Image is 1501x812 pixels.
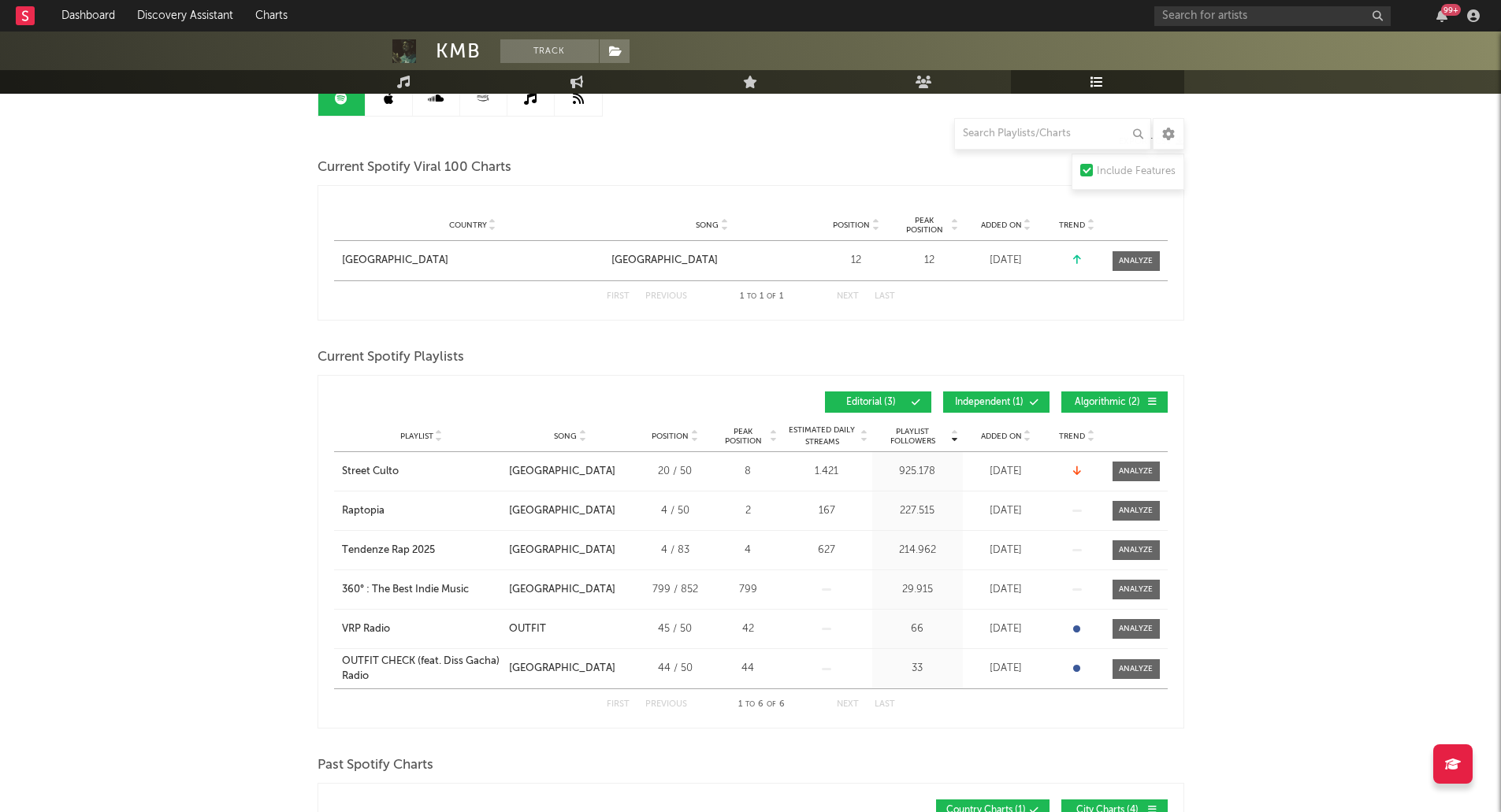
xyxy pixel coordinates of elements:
[837,700,859,709] button: Next
[342,253,604,269] a: [GEOGRAPHIC_DATA]
[821,253,892,269] div: 12
[719,543,778,558] div: 4
[509,503,615,519] div: [GEOGRAPHIC_DATA]
[719,582,778,598] div: 799
[876,427,949,446] span: Playlist Followers
[719,464,778,480] div: 8
[876,503,959,519] div: 227.515
[607,700,630,709] button: First
[981,432,1022,441] span: Added On
[835,398,908,407] span: Editorial ( 3 )
[342,253,448,269] div: [GEOGRAPHIC_DATA]
[719,621,778,637] div: 42
[954,118,1151,150] input: Search Playlists/Charts
[981,221,1022,230] span: Added On
[342,464,399,480] div: Street Culto
[696,221,719,230] span: Song
[967,253,1046,269] div: [DATE]
[1097,162,1176,181] div: Include Features
[640,464,711,480] div: 20 / 50
[876,464,959,480] div: 925.178
[967,582,1046,598] div: [DATE]
[767,701,776,708] span: of
[611,253,813,269] a: [GEOGRAPHIC_DATA]
[509,464,615,480] div: [GEOGRAPHIC_DATA]
[436,39,481,63] div: KMB
[1441,4,1461,16] div: 99 +
[967,543,1046,558] div: [DATE]
[342,654,501,684] a: OUTFIT CHECK (feat. Diss Gacha) Radio
[876,582,959,598] div: 29.915
[786,503,868,519] div: 167
[767,293,776,300] span: of
[719,661,778,677] div: 44
[342,582,469,598] div: 360° : The Best Indie Music
[554,432,577,441] span: Song
[645,700,687,709] button: Previous
[1436,9,1447,22] button: 99+
[837,292,859,301] button: Next
[640,582,711,598] div: 799 / 852
[786,425,859,448] span: Estimated Daily Streams
[342,582,501,598] a: 360° : The Best Indie Music
[719,427,768,446] span: Peak Position
[833,221,870,230] span: Position
[1059,221,1085,230] span: Trend
[645,292,687,301] button: Previous
[640,503,711,519] div: 4 / 50
[876,543,959,558] div: 214.962
[509,543,615,558] div: [GEOGRAPHIC_DATA]
[640,661,711,677] div: 44 / 50
[1072,398,1144,407] span: Algorithmic ( 2 )
[876,621,959,637] div: 66
[318,158,511,177] span: Current Spotify Viral 100 Charts
[342,543,435,558] div: Tendenze Rap 2025
[953,398,1026,407] span: Independent ( 1 )
[967,503,1046,519] div: [DATE]
[607,292,630,301] button: First
[875,700,895,709] button: Last
[1059,432,1085,441] span: Trend
[342,503,501,519] a: Raptopia
[719,287,805,306] div: 1 1 1
[745,701,755,708] span: to
[449,221,487,230] span: Country
[747,293,756,300] span: to
[342,464,501,480] a: Street Culto
[342,621,501,637] a: VRP Radio
[652,432,689,441] span: Position
[967,621,1046,637] div: [DATE]
[1154,6,1391,26] input: Search for artists
[967,661,1046,677] div: [DATE]
[640,543,711,558] div: 4 / 83
[719,503,778,519] div: 2
[611,253,718,269] div: [GEOGRAPHIC_DATA]
[967,464,1046,480] div: [DATE]
[786,543,868,558] div: 627
[900,216,949,235] span: Peak Position
[318,348,464,367] span: Current Spotify Playlists
[900,253,959,269] div: 12
[786,464,868,480] div: 1.421
[342,503,385,519] div: Raptopia
[342,543,501,558] a: Tendenze Rap 2025
[876,661,959,677] div: 33
[500,39,599,63] button: Track
[400,432,433,441] span: Playlist
[509,582,615,598] div: [GEOGRAPHIC_DATA]
[875,292,895,301] button: Last
[509,661,615,677] div: [GEOGRAPHIC_DATA]
[943,391,1050,413] button: Independent(1)
[719,695,805,714] div: 1 6 6
[640,621,711,637] div: 45 / 50
[318,756,433,775] span: Past Spotify Charts
[342,621,390,637] div: VRP Radio
[1061,391,1168,413] button: Algorithmic(2)
[509,621,546,637] div: OUTFIT
[825,391,931,413] button: Editorial(3)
